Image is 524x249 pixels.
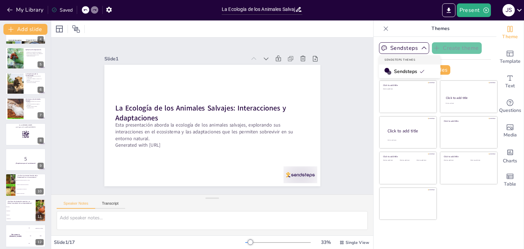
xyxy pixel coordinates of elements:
input: Insert title [222,4,295,14]
div: Click to add text [383,88,432,90]
div: 300 [26,240,46,247]
span: Charts [503,157,517,165]
button: Sendsteps [379,42,429,54]
div: 9 [38,163,44,169]
div: 100 [26,224,46,232]
span: Single View [346,240,369,245]
span: Position [72,25,80,33]
p: Esta presentación aborda la ecología de los animales salvajes, explorando sus interacciones en el... [134,41,265,209]
div: 11 [5,199,46,222]
span: Template [500,58,521,65]
span: Media [504,131,517,139]
span: Sendsteps [394,68,425,75]
p: Amenazas a los Animales Salvajes [26,98,44,102]
span: Hibernación [6,210,35,211]
div: Click to add title [383,155,432,158]
div: 8 [5,123,46,146]
strong: ¡Prepárense para el cuestionario! [16,162,36,164]
div: Click to add body [388,140,431,141]
div: 7 [5,98,46,120]
p: Beneficios para los humanos de ecosistemas saludables. [26,81,44,83]
div: 8 [38,137,44,144]
p: La caza furtiva afecta a especies específicas. [26,104,44,106]
div: Add charts and graphs [496,143,524,168]
div: Click to add text [400,160,415,161]
p: Themes [391,20,490,37]
div: Click to add title [383,84,432,87]
div: 6 [38,87,44,93]
h4: The winner is [PERSON_NAME] [5,234,26,237]
div: Click to add title [446,96,491,100]
span: Aumentar la competencia entre especies [17,184,45,185]
strong: La Ecología de los Animales Salvajes: Interacciones y Adaptaciones [149,30,266,174]
p: Generated with [URL] [129,53,249,214]
button: Export to PowerPoint [442,3,455,17]
p: Ejemplos de Adaptaciones [26,48,44,50]
button: Add slide [3,24,47,35]
p: La Importancia de la Conservación [26,73,44,77]
p: La conservación es esencial para la biodiversidad. [26,76,44,78]
div: 11 [35,214,44,220]
p: El cambio climático altera comportamientos. [26,106,44,108]
div: 33 % [318,239,334,246]
div: Add a table [496,168,524,192]
span: Camuflaje [6,206,35,207]
div: Layout [54,24,65,34]
div: Click to add text [417,160,432,161]
div: Add text boxes [496,70,524,94]
div: Change the overall theme [496,20,524,45]
div: Jaap [40,235,41,236]
p: Las garras de los felinos como herramienta de caza. [26,54,44,56]
div: Click to add text [446,103,491,104]
div: Click to add text [383,160,398,161]
div: 4 [38,36,44,42]
span: Text [505,82,515,90]
div: Add images, graphics, shapes or video [496,119,524,143]
div: 9 [5,148,46,171]
div: Add ready made slides [496,45,524,70]
span: Questions [499,107,521,114]
div: 7 [38,112,44,118]
p: 5 [8,155,44,163]
strong: [DOMAIN_NAME] [22,124,32,126]
span: Migración [6,215,35,215]
div: Saved [52,7,73,13]
div: 12 [35,239,44,245]
div: 5 [5,47,46,70]
span: Theme [502,33,518,41]
p: El pico de los colibríes como adaptación. [26,53,44,54]
p: ¿Qué tipo de adaptación permite a un animal esconderse de sus depredadores? [8,201,34,204]
div: Get real-time input from your audience [496,94,524,119]
div: Slide 1 / 17 [54,239,245,246]
div: Click to add text [470,160,492,161]
p: La pérdida de hábitats amenaza a las especies. [26,78,44,80]
button: My Library [5,4,46,15]
button: Transcript [95,201,126,209]
span: Mantener la biodiversidad [17,193,45,194]
div: 10 [5,174,46,196]
div: Click to add title [444,155,493,158]
div: J S [503,4,515,16]
span: Table [504,180,516,188]
div: 6 [5,72,46,95]
p: Pérdida de hábitat como amenaza principal. [26,101,44,103]
div: 10 [35,188,44,194]
button: J S [503,3,515,17]
div: 5 [38,61,44,68]
button: Present [457,3,491,17]
div: Click to add text [444,160,465,161]
div: Sendsteps Themes [379,55,440,64]
p: ¿Cuál es la principal función de la depredación en un ecosistema? [17,174,44,178]
div: 12 [5,224,46,247]
button: Speaker Notes [57,201,95,209]
div: 200 [26,232,46,239]
span: Alimentación [6,218,35,219]
p: Go to [8,124,44,126]
p: and login with code [8,126,44,128]
p: Adaptaciones específicas de especies. [26,52,44,53]
div: Click to add title [444,119,493,122]
button: Create theme [432,42,482,54]
div: Click to add title [388,128,431,134]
